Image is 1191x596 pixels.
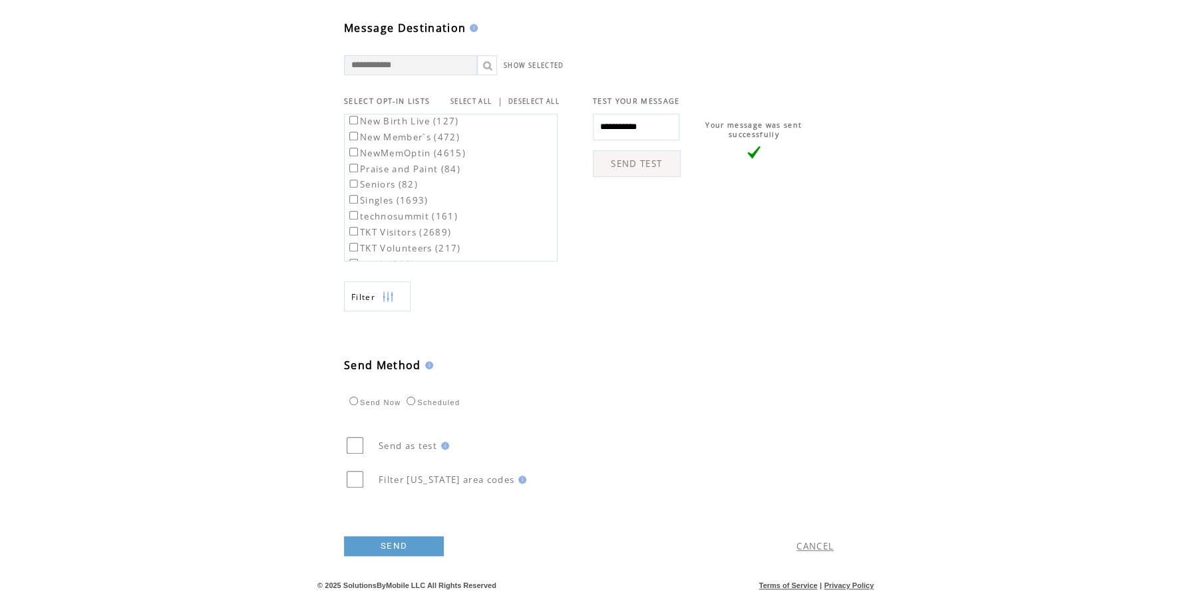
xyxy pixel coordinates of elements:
[347,163,460,175] label: Praise and Paint (84)
[593,96,680,106] span: TEST YOUR MESSAGE
[382,282,394,312] img: filters.png
[437,442,449,450] img: help.gif
[705,120,802,139] span: Your message was sent successfully
[349,195,358,204] input: Singles (1693)
[349,396,358,405] input: Send Now
[347,226,451,238] label: TKT Visitors (2689)
[403,398,460,406] label: Scheduled
[508,97,560,106] a: DESELECT ALL
[824,581,874,589] a: Privacy Policy
[347,194,428,206] label: Singles (1693)
[347,242,461,254] label: TKT Volunteers (217)
[379,440,437,452] span: Send as test
[421,361,433,369] img: help.gif
[379,474,514,486] span: Filter [US_STATE] area codes
[349,227,358,235] input: TKT Visitors (2689)
[796,540,834,552] a: CANCEL
[344,21,466,35] span: Message Destination
[450,97,492,106] a: SELECT ALL
[497,95,502,107] span: |
[349,180,358,188] input: Seniors (82)
[347,115,459,127] label: New Birth Live (127)
[349,211,358,220] input: technosummit (161)
[747,146,761,159] img: vLarge.png
[759,581,818,589] a: Terms of Service
[347,131,460,143] label: New Member`s (472)
[514,476,526,484] img: help.gif
[344,358,421,372] span: Send Method
[317,581,496,589] span: © 2025 SolutionsByMobile LLC All Rights Reserved
[346,398,401,406] label: Send Now
[347,210,458,222] label: technosummit (161)
[466,24,478,32] img: help.gif
[347,147,466,159] label: NewMemOptin (4615)
[351,291,375,303] span: Show filters
[344,281,411,311] a: Filter
[593,150,681,177] a: SEND TEST
[349,116,358,124] input: New Birth Live (127)
[820,581,822,589] span: |
[347,178,418,190] label: Seniors (82)
[347,258,415,270] label: wonb (512)
[349,132,358,140] input: New Member`s (472)
[407,396,415,405] input: Scheduled
[349,164,358,172] input: Praise and Paint (84)
[349,259,358,267] input: wonb (512)
[504,61,564,70] a: SHOW SELECTED
[344,536,444,556] a: SEND
[349,243,358,251] input: TKT Volunteers (217)
[344,96,430,106] span: SELECT OPT-IN LISTS
[349,148,358,156] input: NewMemOptin (4615)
